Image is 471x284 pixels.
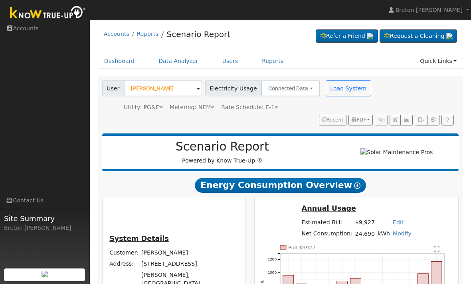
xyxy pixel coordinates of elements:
input: Select a User [124,80,202,96]
text:  [434,246,439,252]
td: Net Consumption: [300,228,354,240]
button: Connected Data [261,80,320,96]
i: Show Help [354,182,360,189]
a: Request a Cleaning [380,29,457,43]
button: Multi-Series Graph [400,115,413,126]
a: Edit [393,219,404,225]
img: Know True-Up [6,4,90,22]
button: Load System [326,80,371,96]
button: Settings [427,115,439,126]
img: retrieve [42,271,48,277]
a: Accounts [104,31,129,37]
td: Estimated Bill: [300,217,354,228]
span: PDF [352,117,366,123]
div: Utility: PG&E [124,103,163,112]
a: Data Analyzer [152,54,204,69]
u: Annual Usage [302,204,356,212]
text: 1000 [268,270,277,274]
a: Refer a Friend [316,29,378,43]
td: $9,927 [354,217,376,228]
span: Electricity Usage [205,80,261,96]
div: Breton [PERSON_NAME] [4,224,85,232]
div: Metering: NEM [170,103,214,112]
u: System Details [109,235,169,243]
a: Modify [393,230,412,237]
span: Alias: HETOUB [221,104,278,110]
a: Reports [137,31,158,37]
button: Export Interval Data [415,115,427,126]
a: Users [216,54,244,69]
td: kWh [376,228,392,240]
td: [PERSON_NAME] [140,247,240,258]
a: Scenario Report [166,29,230,39]
td: Customer: [108,247,140,258]
a: Dashboard [98,54,141,69]
text: 1200 [268,257,277,261]
td: Address: [108,258,140,269]
td: 24,690 [354,228,376,240]
span: User [102,80,124,96]
button: Edit User [390,115,401,126]
span: Breton [PERSON_NAME] [396,7,463,13]
a: Reports [256,54,289,69]
h2: Scenario Report [110,140,334,154]
span: Site Summary [4,213,85,224]
button: PDF [348,115,373,126]
span: Energy Consumption Overview [195,178,366,193]
img: Solar Maintenance Pros [360,148,433,157]
a: Help Link [441,115,454,126]
img: retrieve [367,33,373,39]
a: Quick Links [414,54,463,69]
button: Recent [319,115,347,126]
div: Powered by Know True-Up ® [106,140,339,165]
img: retrieve [446,33,453,39]
text: Pull $9927 [288,245,316,251]
td: [STREET_ADDRESS] [140,258,240,269]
